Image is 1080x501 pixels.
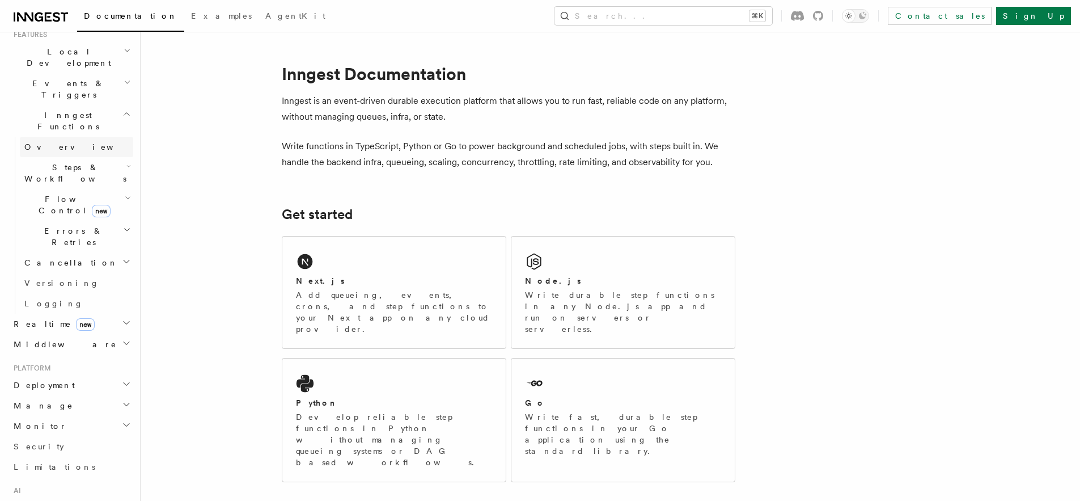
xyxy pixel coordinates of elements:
[20,257,118,268] span: Cancellation
[9,364,51,373] span: Platform
[14,442,64,451] span: Security
[84,11,177,20] span: Documentation
[9,314,133,334] button: Realtimenew
[511,358,735,482] a: GoWrite fast, durable step functions in your Go application using the standard library.
[554,7,772,25] button: Search...⌘K
[265,11,325,20] span: AgentKit
[282,207,353,222] a: Get started
[77,3,184,32] a: Documentation
[282,64,735,84] h1: Inngest Documentation
[282,236,506,349] a: Next.jsAdd queueing, events, crons, and step functions to your Next app on any cloud provider.
[20,221,133,252] button: Errors & Retries
[9,395,133,416] button: Manage
[511,236,735,349] a: Node.jsWrite durable step functions in any Node.js app and run on servers or serverless.
[20,157,133,189] button: Steps & Workflows
[282,138,735,170] p: Write functions in TypeScript, Python or Go to power background and scheduled jobs, with steps bu...
[20,293,133,314] a: Logging
[20,225,123,248] span: Errors & Retries
[24,299,83,308] span: Logging
[9,380,75,391] span: Deployment
[888,7,992,25] a: Contact sales
[9,339,117,350] span: Middleware
[9,486,21,495] span: AI
[9,334,133,355] button: Middleware
[9,30,47,39] span: Features
[20,137,133,157] a: Overview
[20,193,125,216] span: Flow Control
[9,78,124,100] span: Events & Triggers
[296,397,338,409] h2: Python
[296,289,492,335] p: Add queueing, events, crons, and step functions to your Next app on any cloud provider.
[296,275,345,287] h2: Next.js
[9,436,133,457] a: Security
[92,205,111,217] span: new
[282,358,506,482] a: PythonDevelop reliable step functions in Python without managing queueing systems or DAG based wo...
[9,110,122,132] span: Inngest Functions
[24,142,141,151] span: Overview
[259,3,332,31] a: AgentKit
[24,279,99,288] span: Versioning
[9,420,67,432] span: Monitor
[9,416,133,436] button: Monitor
[191,11,252,20] span: Examples
[525,275,581,287] h2: Node.js
[525,289,721,335] p: Write durable step functions in any Node.js app and run on servers or serverless.
[296,411,492,468] p: Develop reliable step functions in Python without managing queueing systems or DAG based workflows.
[282,93,735,125] p: Inngest is an event-driven durable execution platform that allows you to run fast, reliable code ...
[9,400,73,411] span: Manage
[76,318,95,331] span: new
[9,318,95,330] span: Realtime
[9,105,133,137] button: Inngest Functions
[842,9,869,23] button: Toggle dark mode
[9,46,124,69] span: Local Development
[996,7,1071,25] a: Sign Up
[9,137,133,314] div: Inngest Functions
[525,397,545,409] h2: Go
[20,273,133,293] a: Versioning
[9,375,133,395] button: Deployment
[9,457,133,477] a: Limitations
[9,41,133,73] button: Local Development
[20,162,126,184] span: Steps & Workflows
[14,462,95,471] span: Limitations
[184,3,259,31] a: Examples
[20,252,133,273] button: Cancellation
[20,189,133,221] button: Flow Controlnew
[749,10,765,22] kbd: ⌘K
[9,73,133,105] button: Events & Triggers
[525,411,721,457] p: Write fast, durable step functions in your Go application using the standard library.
